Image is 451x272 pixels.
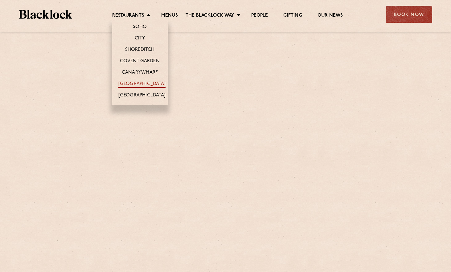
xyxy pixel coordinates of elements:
[161,13,178,19] a: Menus
[251,13,268,19] a: People
[118,81,166,88] a: [GEOGRAPHIC_DATA]
[318,13,343,19] a: Our News
[122,70,158,76] a: Canary Wharf
[135,35,145,42] a: City
[118,92,166,99] a: [GEOGRAPHIC_DATA]
[283,13,302,19] a: Gifting
[186,13,234,19] a: The Blacklock Way
[19,10,72,19] img: BL_Textured_Logo-footer-cropped.svg
[125,47,155,54] a: Shoreditch
[133,24,147,31] a: Soho
[120,58,160,65] a: Covent Garden
[112,13,144,19] a: Restaurants
[386,6,432,23] div: Book Now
